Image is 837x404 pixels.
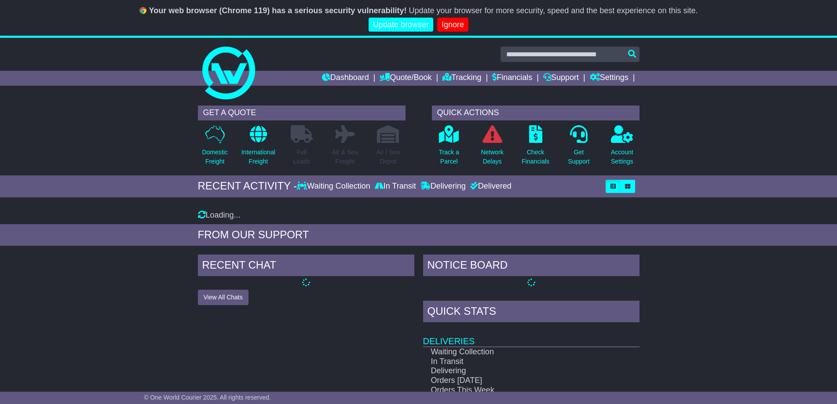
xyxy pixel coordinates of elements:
div: Waiting Collection [297,182,372,191]
p: Network Delays [481,148,503,166]
td: Orders [DATE] [423,376,608,386]
td: Delivering [423,366,608,376]
p: Account Settings [611,148,633,166]
p: Full Loads [291,148,313,166]
div: FROM OUR SUPPORT [198,229,640,241]
p: Air & Sea Freight [332,148,358,166]
a: GetSupport [567,125,590,171]
div: RECENT ACTIVITY - [198,180,297,193]
div: In Transit [373,182,418,191]
p: Track a Parcel [439,148,459,166]
span: © One World Courier 2025. All rights reserved. [144,394,271,401]
div: GET A QUOTE [198,106,406,120]
p: Check Financials [522,148,549,166]
a: Financials [492,71,532,86]
td: In Transit [423,357,608,367]
td: Orders This Week [423,386,608,395]
a: Settings [590,71,629,86]
td: Waiting Collection [423,347,608,357]
span: Update your browser for more security, speed and the best experience on this site. [409,6,698,15]
a: Track aParcel [439,125,460,171]
a: Dashboard [322,71,369,86]
a: CheckFinancials [521,125,550,171]
div: Delivering [418,182,468,191]
div: QUICK ACTIONS [432,106,640,120]
p: Domestic Freight [202,148,227,166]
a: NetworkDelays [480,125,504,171]
div: Loading... [198,211,640,220]
div: Delivered [468,182,512,191]
td: Deliveries [423,324,640,347]
a: Ignore [437,18,468,32]
a: Update browser [369,18,433,32]
div: Quick Stats [423,301,640,324]
div: NOTICE BOARD [423,255,640,278]
a: Tracking [442,71,481,86]
button: View All Chats [198,290,249,305]
a: DomesticFreight [201,125,228,171]
a: AccountSettings [610,125,634,171]
p: Get Support [568,148,589,166]
a: Support [543,71,579,86]
div: RECENT CHAT [198,255,414,278]
a: Quote/Book [380,71,431,86]
p: Air / Sea Depot [376,148,400,166]
p: International Freight [241,148,275,166]
b: Your web browser (Chrome 119) has a serious security vulnerability! [149,6,407,15]
a: InternationalFreight [241,125,276,171]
